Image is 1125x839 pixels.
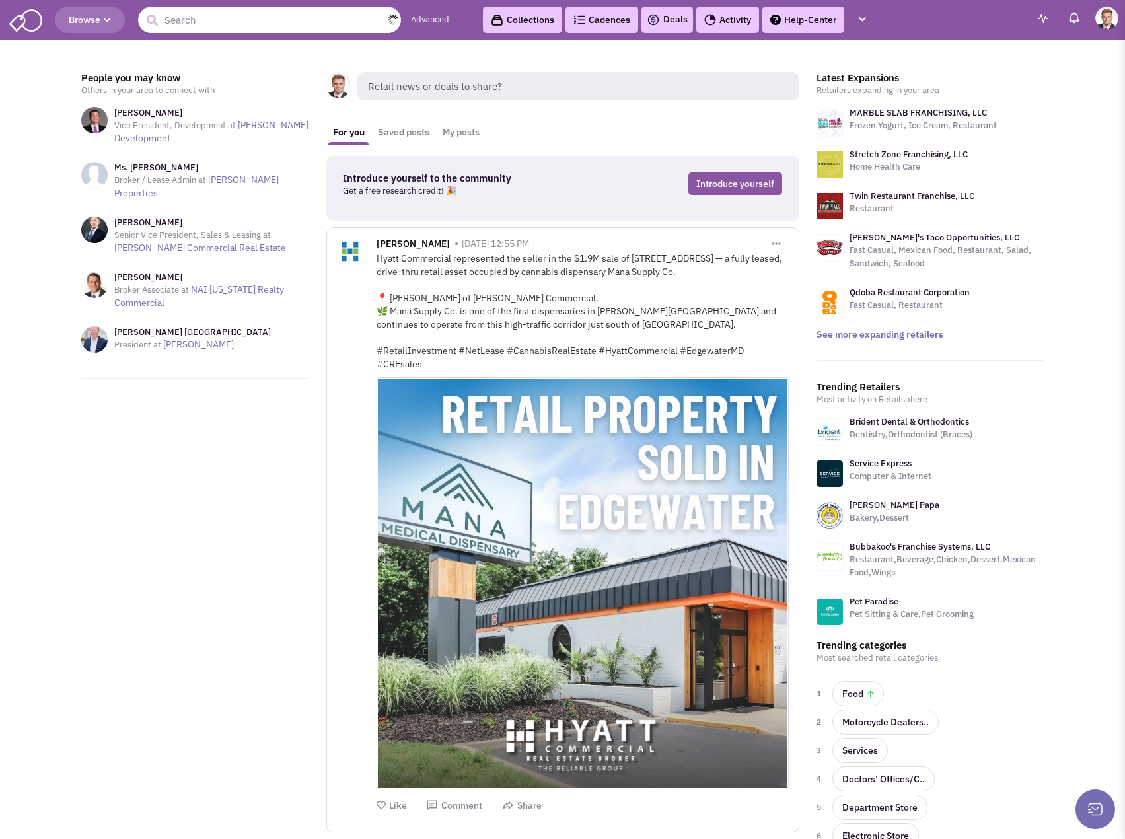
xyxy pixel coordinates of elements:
img: NoImageAvailable1.jpg [81,162,108,188]
p: Retailers expanding in your area [817,84,1044,97]
button: Comment [426,799,482,812]
p: Fast Casual, Mexican Food, Restaurant, Salad, Sandwich, Seafood [850,244,1044,270]
a: MARBLE SLAB FRANCHISING, LLC [850,107,987,118]
span: Broker Associate at [114,284,189,295]
p: Frozen Yogurt, Ice Cream, Restaurant [850,119,997,132]
p: Most searched retail categories [817,651,1044,665]
h3: Latest Expansions [817,72,1044,84]
span: [DATE] 12:55 PM [462,238,529,250]
a: Activity [696,7,759,33]
span: Like [389,799,407,811]
h3: [PERSON_NAME] [114,217,309,229]
a: Brident Dental & Orthodontics [850,416,969,427]
span: Broker / Lease Admin at [114,174,206,186]
span: 3 [817,744,824,757]
span: Senior Vice President, Sales & Leasing at [114,229,271,240]
a: For you [326,120,371,145]
img: Activity.png [704,14,716,26]
a: Services [832,738,888,763]
img: SmartAdmin [9,7,42,32]
a: Doctors’ Offices/C.. [832,766,935,791]
span: 5 [817,801,824,814]
a: See more expanding retailers [817,328,943,340]
img: logo [817,235,843,261]
p: Restaurant [850,202,974,215]
a: Deals [647,12,688,28]
a: Service Express [850,458,912,469]
span: Browse [69,14,111,26]
a: NAI [US_STATE] Realty Commercial [114,283,284,309]
span: 1 [817,687,824,700]
p: Restaurant,Beverage,Chicken,Dessert,Mexican Food,Wings [850,553,1044,579]
h3: Trending categories [817,639,1044,651]
a: [PERSON_NAME]'s Taco Opportunities, LLC [850,232,1019,243]
a: Help-Center [762,7,844,33]
img: logo [817,151,843,178]
a: Introduce yourself [688,172,782,195]
p: Home Health Care [850,161,968,174]
a: Food [832,681,884,706]
h3: [PERSON_NAME] [114,272,309,283]
div: Hyatt Commercial represented the seller in the $1.9M sale of [STREET_ADDRESS] — a fully leased, d... [377,252,789,371]
a: [PERSON_NAME] Commercial Real Estate [114,242,286,254]
span: Vice President, Development at [114,120,236,131]
h3: People you may know [81,72,309,84]
span: 2 [817,715,824,729]
span: 4 [817,772,824,785]
span: President at [114,339,161,350]
p: Pet Sitting & Care,Pet Grooming [850,608,974,621]
a: Pet Paradise [850,596,898,607]
a: [PERSON_NAME] Properties [114,174,279,199]
a: [PERSON_NAME] Papa [850,499,939,511]
button: Like [377,799,407,812]
input: Search [138,7,401,33]
p: Fast Casual, Restaurant [850,299,970,312]
img: logo [817,289,843,316]
a: Twin Restaurant Franchise, LLC [850,190,974,201]
a: Saved posts [371,120,436,145]
img: logo [817,110,843,136]
p: Dentistry,Orthodontist (Braces) [850,428,972,441]
p: Bakery,Dessert [850,511,939,525]
a: Advanced [411,14,449,26]
a: Department Store [832,795,927,820]
a: [PERSON_NAME] Development [114,119,308,144]
p: Most activity on Retailsphere [817,393,1044,406]
a: Bubbakoo's Franchise Systems, LLC [850,541,990,552]
button: Browse [55,7,125,33]
a: Motorcycle Dealers.. [832,710,939,735]
span: [PERSON_NAME] [377,238,450,253]
p: Others in your area to connect with [81,84,309,97]
img: icon-collection-lavender-black.svg [491,14,503,26]
h3: Introduce yourself to the community [343,172,593,184]
img: icon-deals.svg [647,12,660,28]
a: Qdoba Restaurant Corporation [850,287,970,298]
p: Computer & Internet [850,470,931,483]
h3: Trending Retailers [817,381,1044,393]
img: logo [817,193,843,219]
span: Retail news or deals to share? [357,72,799,100]
img: Blake Bogenrief [1095,7,1118,30]
p: Get a free research credit! 🎉 [343,184,593,198]
a: [PERSON_NAME] [163,338,234,350]
img: help.png [770,15,781,25]
h3: [PERSON_NAME] [GEOGRAPHIC_DATA] [114,326,271,338]
a: My posts [436,120,486,145]
a: Collections [483,7,562,33]
img: Cadences_logo.png [573,15,585,24]
h3: [PERSON_NAME] [114,107,309,119]
h3: Ms. [PERSON_NAME] [114,162,309,174]
a: Stretch Zone Franchising, LLC [850,149,968,160]
a: Cadences [565,7,638,33]
button: Share [502,799,542,812]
